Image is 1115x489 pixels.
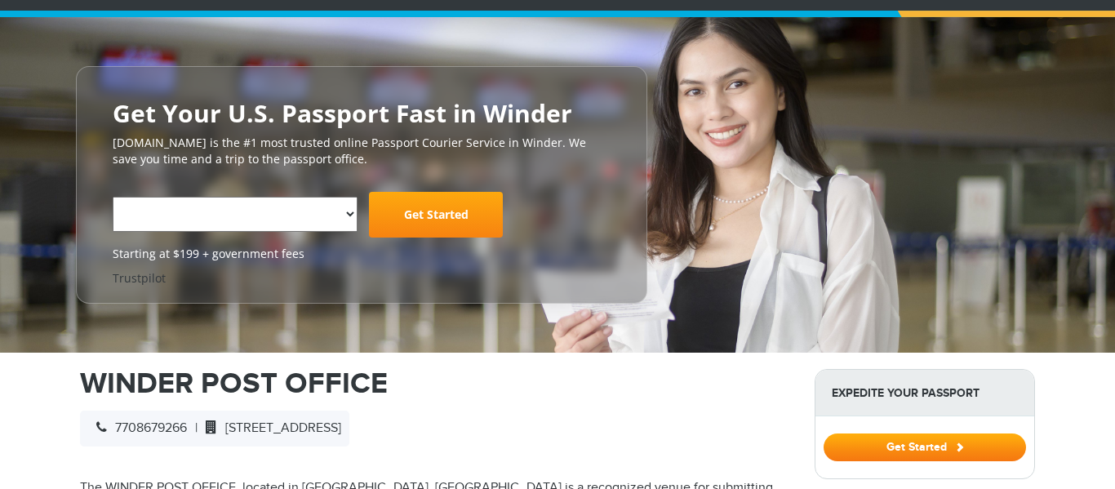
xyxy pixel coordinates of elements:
h1: WINDER POST OFFICE [80,369,790,398]
button: Get Started [824,433,1026,461]
strong: Expedite Your Passport [815,370,1034,416]
a: Trustpilot [113,270,166,286]
span: Starting at $199 + government fees [113,246,611,262]
h2: Get Your U.S. Passport Fast in Winder [113,100,611,127]
span: 7708679266 [88,420,187,436]
a: Get Started [824,440,1026,453]
span: [STREET_ADDRESS] [198,420,341,436]
div: | [80,411,349,447]
a: Get Started [369,192,503,238]
p: [DOMAIN_NAME] is the #1 most trusted online Passport Courier Service in Winder. We save you time ... [113,135,611,167]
